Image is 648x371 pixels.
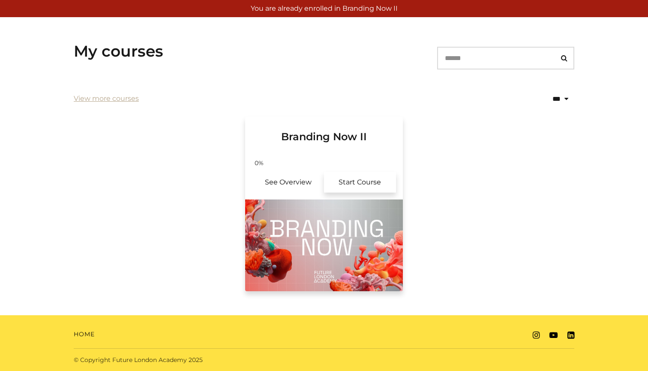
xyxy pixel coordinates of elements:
a: Home [74,330,95,339]
h3: Branding Now II [255,117,393,143]
a: Branding Now II: Resume Course [324,172,396,193]
a: Branding Now II: See Overview [252,172,324,193]
h3: My courses [74,42,163,60]
a: Branding Now II [245,117,403,154]
div: © Copyright Future London Academy 2025 [67,356,324,365]
select: status [515,88,574,110]
a: View more courses [74,94,139,104]
p: You are already enrolled in Branding Now II [3,3,645,14]
span: 0% [249,159,269,168]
